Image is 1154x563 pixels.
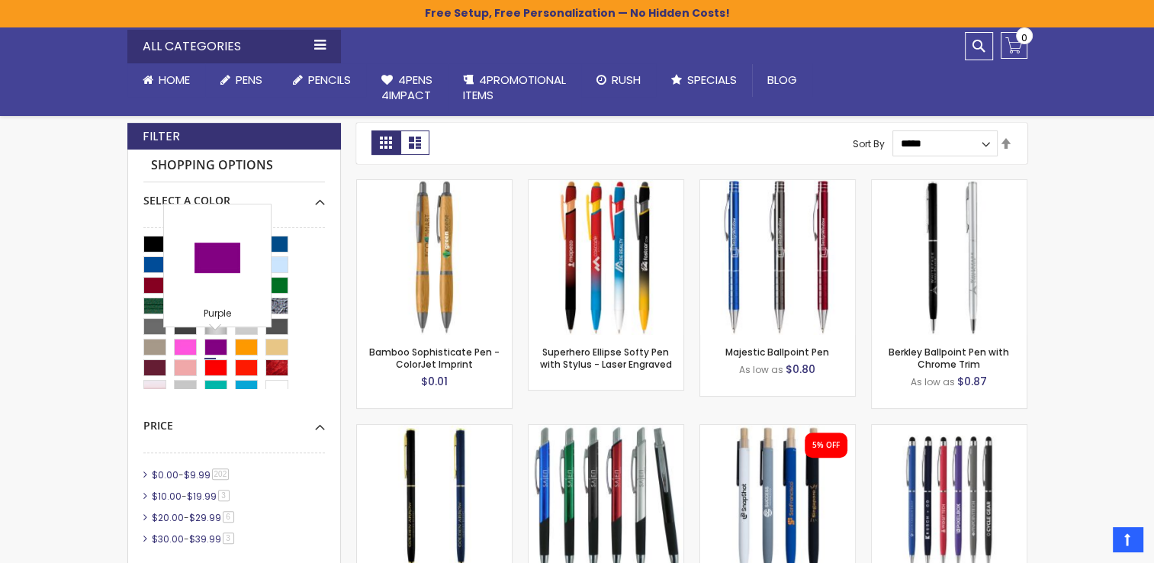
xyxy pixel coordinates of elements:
span: 4PROMOTIONAL ITEMS [463,72,566,103]
label: Sort By [853,137,885,150]
img: Bamboo Sophisticate Pen - ColorJet Imprint [357,180,512,335]
div: Price [143,407,325,433]
a: Bamboo Sophisticate Pen - ColorJet Imprint [357,179,512,192]
a: Berkley Ballpoint Pen with Gold Trim [357,424,512,437]
span: 0 [1021,31,1027,45]
span: $39.99 [189,532,221,545]
span: $0.87 [957,374,987,389]
a: 4PROMOTIONALITEMS [448,63,581,113]
span: $30.00 [152,532,184,545]
span: $10.00 [152,490,182,503]
span: Specials [687,72,737,88]
span: Rush [612,72,641,88]
a: Pencils [278,63,366,97]
a: Majestic Ballpoint Pen [700,179,855,192]
span: $9.99 [184,468,211,481]
a: Berkley Ballpoint Pen with Chrome Trim [889,346,1009,371]
a: Samster Metal Pen [529,424,683,437]
a: Specials [656,63,752,97]
div: Select A Color [143,182,325,208]
a: Blog [752,63,812,97]
span: Home [159,72,190,88]
iframe: Google Customer Reviews [1028,522,1154,563]
img: Berkley Ballpoint Pen with Chrome Trim [872,180,1027,335]
span: 202 [212,468,230,480]
a: Superhero Ellipse Softy Pen with Stylus - Laser Engraved [529,179,683,192]
strong: Shopping Options [143,150,325,182]
span: Pencils [308,72,351,88]
a: Rush [581,63,656,97]
a: $0.00-$9.99202 [148,468,235,481]
a: 4Pens4impact [366,63,448,113]
div: All Categories [127,30,341,63]
div: 5% OFF [812,440,840,451]
span: Blog [767,72,797,88]
a: $30.00-$39.993 [148,532,239,545]
strong: Grid [371,130,400,155]
a: Majestic Ballpoint Pen [725,346,829,359]
span: Pens [236,72,262,88]
a: $20.00-$29.996 [148,511,239,524]
span: $0.01 [421,374,448,389]
a: Superhero Ellipse Softy Pen with Stylus - Laser Engraved [540,346,672,371]
span: $20.00 [152,511,184,524]
a: Home [127,63,205,97]
a: $10.00-$19.993 [148,490,235,503]
a: 0 [1001,32,1027,59]
a: Pens [205,63,278,97]
span: As low as [911,375,955,388]
span: $0.00 [152,468,178,481]
span: 4Pens 4impact [381,72,432,103]
span: 3 [218,490,230,501]
span: $0.80 [786,362,815,377]
a: Eco-Friendly Aluminum Bali Satin Soft Touch Gel Click Pen [700,424,855,437]
span: As low as [739,363,783,376]
img: Majestic Ballpoint Pen [700,180,855,335]
span: 6 [223,511,234,523]
a: Berkley Ballpoint Pen with Chrome Trim [872,179,1027,192]
span: $29.99 [189,511,221,524]
a: Minnelli Softy Pen with Stylus - Laser Engraved [872,424,1027,437]
span: $19.99 [187,490,217,503]
div: Purple [168,307,267,323]
strong: Filter [143,128,180,145]
img: Superhero Ellipse Softy Pen with Stylus - Laser Engraved [529,180,683,335]
a: Bamboo Sophisticate Pen - ColorJet Imprint [369,346,500,371]
span: 3 [223,532,234,544]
